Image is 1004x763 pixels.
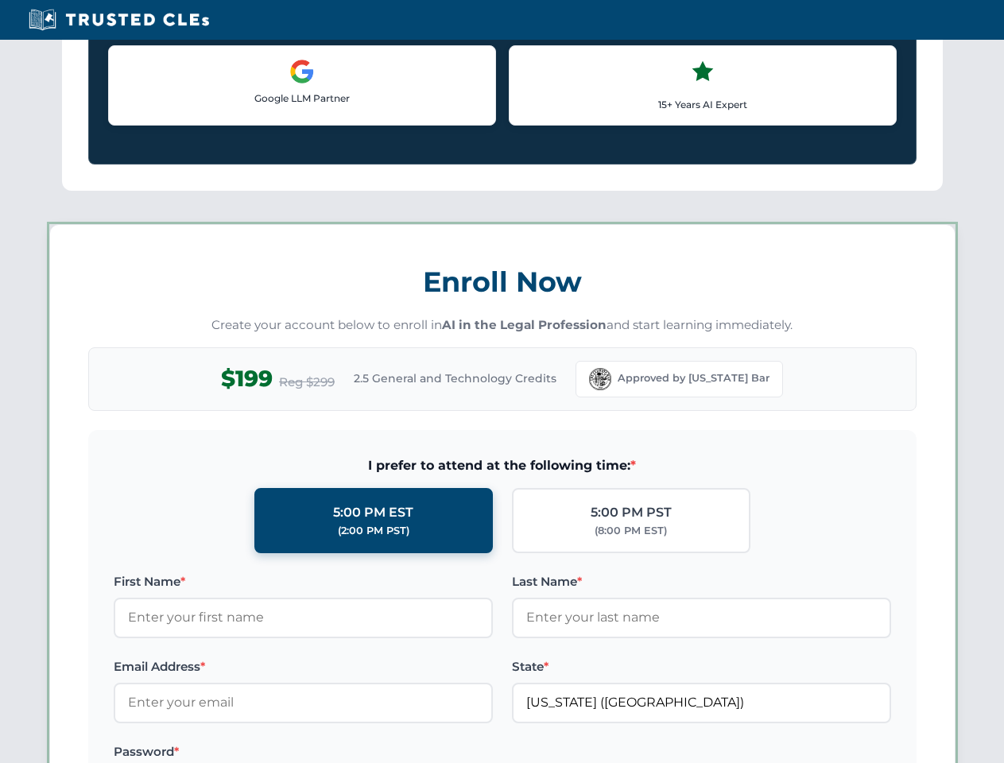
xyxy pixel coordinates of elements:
p: 15+ Years AI Expert [522,97,883,112]
label: Password [114,742,493,761]
h3: Enroll Now [88,257,917,307]
input: Enter your email [114,683,493,722]
div: 5:00 PM PST [591,502,672,523]
input: Enter your last name [512,598,891,637]
img: Google [289,59,315,84]
span: Approved by [US_STATE] Bar [618,370,769,386]
p: Google LLM Partner [122,91,483,106]
label: Email Address [114,657,493,676]
strong: AI in the Legal Profession [442,317,607,332]
p: Create your account below to enroll in and start learning immediately. [88,316,917,335]
div: (2:00 PM PST) [338,523,409,539]
img: Florida Bar [589,368,611,390]
div: (8:00 PM EST) [595,523,667,539]
label: First Name [114,572,493,591]
span: $199 [221,361,273,397]
img: Trusted CLEs [24,8,214,32]
div: 5:00 PM EST [333,502,413,523]
input: Enter your first name [114,598,493,637]
span: Reg $299 [279,373,335,392]
span: 2.5 General and Technology Credits [354,370,556,387]
label: State [512,657,891,676]
label: Last Name [512,572,891,591]
span: I prefer to attend at the following time: [114,455,891,476]
input: Florida (FL) [512,683,891,722]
